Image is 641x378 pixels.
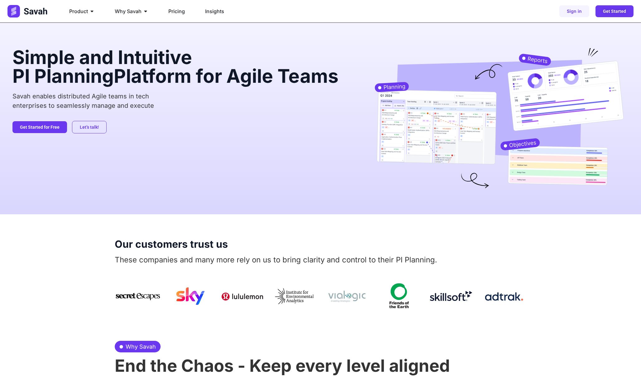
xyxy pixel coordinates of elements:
[559,5,589,17] a: Sign in
[124,342,156,351] span: Why Savah
[12,92,344,110] p: Savah enables distributed Agile teams in tech enterprises to seamlessly manage and execute
[595,5,634,17] a: Get Started
[168,7,185,15] a: Pricing
[603,9,626,13] span: Get Started
[64,5,410,17] nav: Menu
[205,7,224,15] a: Insights
[20,125,60,129] span: Get Started for Free
[64,5,410,17] div: Menu Toggle
[115,7,142,15] span: Why Savah
[115,357,526,374] h2: End the Chaos - Keep every level aligned
[567,9,582,13] span: Sign in
[80,125,99,129] span: Let’s talk!
[12,121,67,133] a: Get Started for Free
[115,239,526,249] h2: Our customers trust us
[12,48,344,85] h2: Simple and Intuitive Platform for Agile Teams
[69,7,88,15] span: Product
[115,254,526,266] p: These companies and many more rely on us to bring clarity and control to their PI Planning.
[72,121,107,133] a: Let’s talk!
[12,65,114,87] span: PI Planning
